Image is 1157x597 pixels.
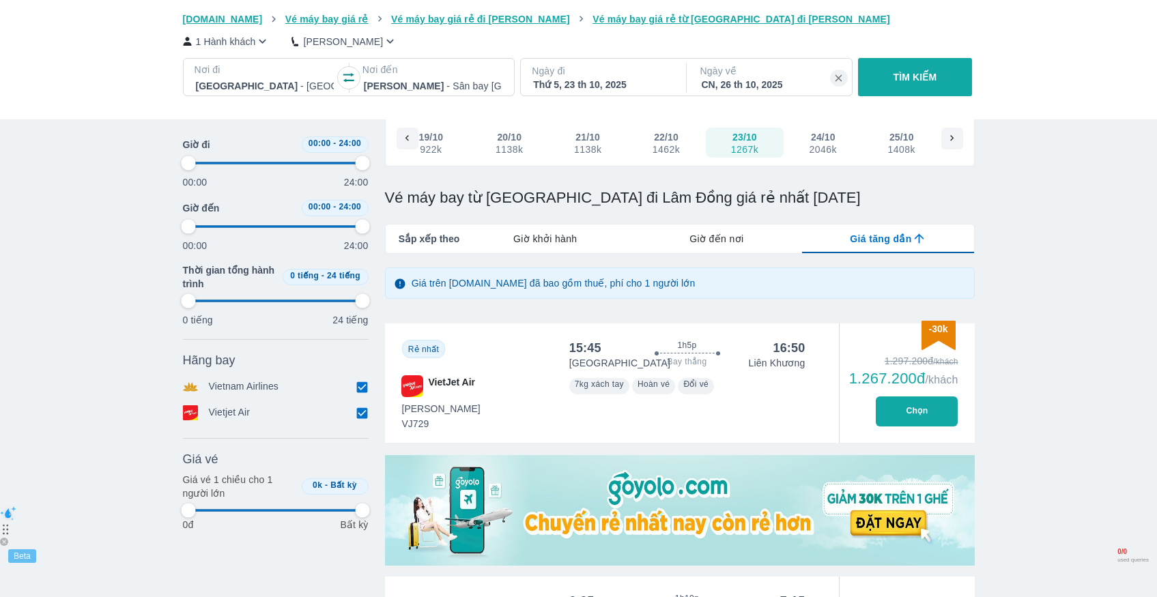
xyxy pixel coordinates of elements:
[325,480,328,490] span: -
[385,188,975,207] h1: Vé máy bay từ [GEOGRAPHIC_DATA] đi Lâm Đồng giá rẻ nhất [DATE]
[309,139,331,148] span: 00:00
[811,130,835,144] div: 24/10
[497,130,522,144] div: 20/10
[408,345,439,354] span: Rẻ nhất
[313,480,322,490] span: 0k
[575,130,600,144] div: 21/10
[183,451,218,467] span: Giá vé
[849,370,958,387] div: 1.267.200đ
[339,139,361,148] span: 24:00
[459,224,973,253] div: lab API tabs example
[574,144,601,155] div: 1138k
[339,202,361,212] span: 24:00
[183,313,213,327] p: 0 tiếng
[419,130,444,144] div: 19/10
[810,144,837,155] div: 2046k
[569,356,670,370] p: [GEOGRAPHIC_DATA]
[1117,557,1149,564] span: used queries
[876,396,958,426] button: Chọn
[209,405,251,420] p: Vietjet Air
[532,64,672,78] p: Ngày đi
[195,63,335,76] p: Nơi đi
[401,375,423,397] img: VJ
[887,144,915,155] div: 1408k
[683,379,709,389] span: Đổi vé
[183,201,220,215] span: Giờ đến
[333,202,336,212] span: -
[183,352,235,368] span: Hãng bay
[731,144,758,155] div: 1267k
[849,354,958,368] div: 1.297.200đ
[183,263,277,291] span: Thời gian tổng hành trình
[1117,548,1149,557] span: 0 / 0
[732,130,757,144] div: 23/10
[183,12,975,26] nav: breadcrumb
[496,144,523,155] div: 1138k
[391,14,570,25] span: Vé máy bay giá rẻ đi [PERSON_NAME]
[677,340,696,351] span: 1h5p
[330,480,357,490] span: Bất kỳ
[183,518,194,532] p: 0đ
[333,139,336,148] span: -
[183,239,208,252] p: 00:00
[183,14,263,25] span: [DOMAIN_NAME]
[858,58,972,96] button: TÌM KIẾM
[183,175,208,189] p: 00:00
[183,138,210,151] span: Giờ đi
[303,35,383,48] p: [PERSON_NAME]
[654,130,679,144] div: 22/10
[344,239,369,252] p: 24:00
[592,14,890,25] span: Vé máy bay giá rẻ từ [GEOGRAPHIC_DATA] đi [PERSON_NAME]
[513,232,577,246] span: Giờ khởi hành
[290,271,319,280] span: 0 tiếng
[285,14,369,25] span: Vé máy bay giá rẻ
[638,379,670,389] span: Hoàn vé
[291,34,397,48] button: [PERSON_NAME]
[344,175,369,189] p: 24:00
[332,313,368,327] p: 24 tiếng
[385,455,975,566] img: media-0
[209,379,279,394] p: Vietnam Airlines
[894,70,937,84] p: TÌM KIẾM
[402,402,481,416] span: [PERSON_NAME]
[922,321,956,350] img: discount
[925,374,958,385] span: /khách
[928,323,947,334] span: -30k
[8,549,36,563] div: Beta
[850,232,911,246] span: Giá tăng dần
[533,78,671,91] div: Thứ 5, 23 th 10, 2025
[773,340,805,356] div: 16:50
[362,63,503,76] p: Nơi đến
[575,379,624,389] span: 7kg xách tay
[889,130,914,144] div: 25/10
[412,276,696,290] p: Giá trên [DOMAIN_NAME] đã bao gồm thuế, phí cho 1 người lớn
[327,271,360,280] span: 24 tiếng
[399,232,460,246] span: Sắp xếp theo
[340,518,368,532] p: Bất kỳ
[569,340,601,356] div: 15:45
[429,375,475,397] span: VietJet Air
[653,144,680,155] div: 1462k
[689,232,743,246] span: Giờ đến nơi
[700,64,841,78] p: Ngày về
[183,473,296,500] p: Giá vé 1 chiều cho 1 người lớn
[402,417,481,431] span: VJ729
[420,144,443,155] div: 922k
[749,356,805,370] p: Liên Khương
[702,78,840,91] div: CN, 26 th 10, 2025
[322,271,324,280] span: -
[309,202,331,212] span: 00:00
[196,35,256,48] p: 1 Hành khách
[183,34,270,48] button: 1 Hành khách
